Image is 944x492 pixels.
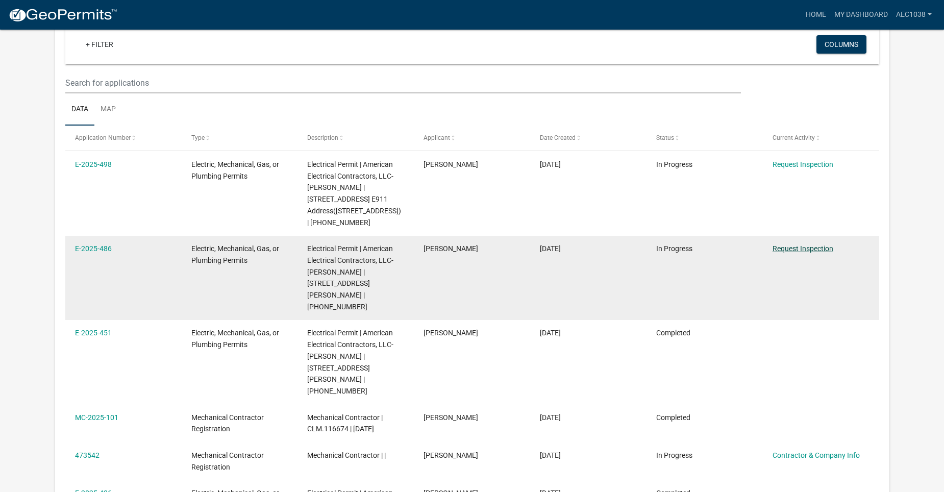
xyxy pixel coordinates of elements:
[307,329,393,395] span: Electrical Permit | American Electrical Contractors, LLC-Jarad Blake Fullbright | 221 OLD DOUGLAS...
[75,160,112,168] a: E-2025-498
[773,134,815,141] span: Current Activity
[830,5,892,24] a: My Dashboard
[191,413,264,433] span: Mechanical Contractor Registration
[656,244,692,253] span: In Progress
[892,5,936,24] a: AEC1038
[191,134,205,141] span: Type
[78,35,121,54] a: + Filter
[816,35,866,54] button: Columns
[94,93,122,126] a: Map
[424,134,450,141] span: Applicant
[773,244,833,253] a: Request Inspection
[307,451,386,459] span: Mechanical Contractor | |
[540,244,561,253] span: 10/01/2025
[75,451,100,459] a: 473542
[540,329,561,337] span: 09/16/2025
[424,329,478,337] span: Jarad Blake Fullbright
[181,126,297,150] datatable-header-cell: Type
[773,451,860,459] a: Contractor & Company Info
[75,244,112,253] a: E-2025-486
[65,126,182,150] datatable-header-cell: Application Number
[307,134,338,141] span: Description
[802,5,830,24] a: Home
[424,413,478,422] span: Jarad Blake Fullbright
[191,451,264,471] span: Mechanical Contractor Registration
[307,160,401,227] span: Electrical Permit | American Electrical Contractors, LLC-Jarad Blake Fullbright | 6860 HWY 252 E9...
[656,134,674,141] span: Status
[540,134,576,141] span: Date Created
[297,126,414,150] datatable-header-cell: Description
[540,451,561,459] span: 09/04/2025
[75,413,118,422] a: MC-2025-101
[75,134,131,141] span: Application Number
[307,244,393,311] span: Electrical Permit | American Electrical Contractors, LLC-Jarad Blake Fullbright | 102 TARA RD | 1...
[191,244,279,264] span: Electric, Mechanical, Gas, or Plumbing Permits
[540,413,561,422] span: 09/04/2025
[530,126,647,150] datatable-header-cell: Date Created
[540,160,561,168] span: 10/08/2025
[424,451,478,459] span: Jarad Blake Fullbright
[656,451,692,459] span: In Progress
[656,413,690,422] span: Completed
[414,126,530,150] datatable-header-cell: Applicant
[75,329,112,337] a: E-2025-451
[647,126,763,150] datatable-header-cell: Status
[656,160,692,168] span: In Progress
[65,72,741,93] input: Search for applications
[307,413,383,433] span: Mechanical Contractor | CLM.116674 | 10/31/2025
[65,93,94,126] a: Data
[773,160,833,168] a: Request Inspection
[763,126,879,150] datatable-header-cell: Current Activity
[656,329,690,337] span: Completed
[424,160,478,168] span: Jarad Blake Fullbright
[424,244,478,253] span: Jarad Blake Fullbright
[191,329,279,349] span: Electric, Mechanical, Gas, or Plumbing Permits
[191,160,279,180] span: Electric, Mechanical, Gas, or Plumbing Permits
